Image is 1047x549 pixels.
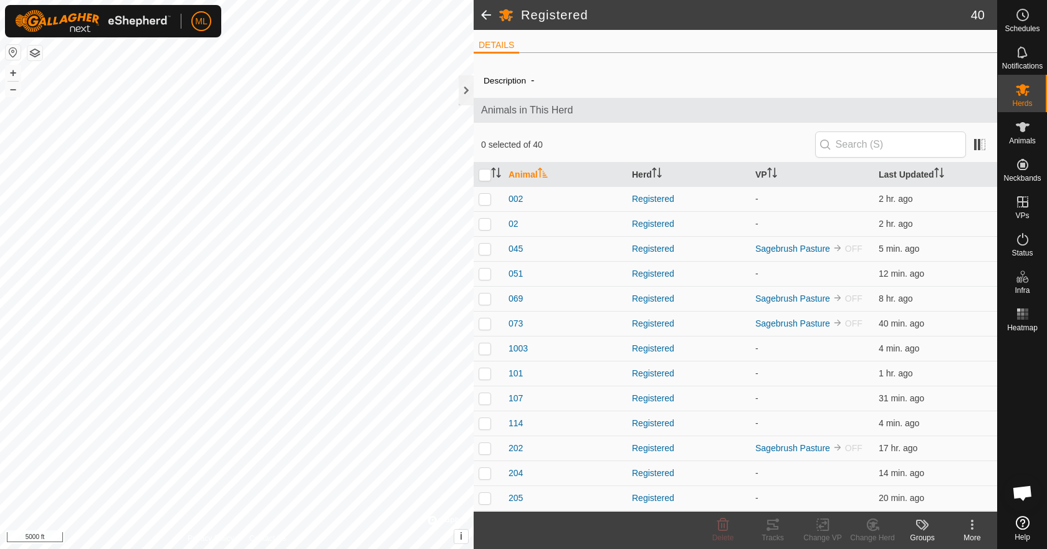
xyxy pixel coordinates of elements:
a: Help [998,511,1047,546]
span: 202 [509,442,523,455]
span: Oct 7, 2025, 1:06 PM [879,269,924,279]
span: Schedules [1005,25,1040,32]
a: Sagebrush Pasture [755,244,830,254]
span: 1003 [509,342,528,355]
th: Last Updated [874,163,997,187]
span: 114 [509,417,523,430]
img: to [833,318,843,328]
div: Registered [632,367,745,380]
span: Oct 7, 2025, 4:43 AM [879,294,913,303]
button: – [6,82,21,97]
app-display-virtual-paddock-transition: - [755,468,758,478]
span: OFF [845,294,863,303]
span: OFF [845,318,863,328]
span: 40 [971,6,985,24]
span: Oct 7, 2025, 10:53 AM [879,194,913,204]
span: Oct 6, 2025, 7:26 PM [879,443,917,453]
span: Infra [1015,287,1030,294]
button: i [454,530,468,543]
span: Status [1011,249,1033,257]
div: Registered [632,392,745,405]
span: VPs [1015,212,1029,219]
div: Registered [632,242,745,255]
div: Registered [632,267,745,280]
span: 107 [509,392,523,405]
th: Herd [627,163,750,187]
span: Oct 7, 2025, 1:15 PM [879,343,919,353]
app-display-virtual-paddock-transition: - [755,418,758,428]
div: Registered [632,193,745,206]
label: Description [484,76,526,85]
app-display-virtual-paddock-transition: - [755,343,758,353]
p-sorticon: Activate to sort [767,169,777,179]
app-display-virtual-paddock-transition: - [755,493,758,503]
span: 0 selected of 40 [481,138,815,151]
a: Sagebrush Pasture [755,443,830,453]
span: Notifications [1002,62,1043,70]
div: Registered [632,292,745,305]
span: Heatmap [1007,324,1038,332]
img: to [833,243,843,253]
span: Oct 7, 2025, 12:38 PM [879,318,924,328]
app-display-virtual-paddock-transition: - [755,219,758,229]
span: 051 [509,267,523,280]
span: 073 [509,317,523,330]
a: Privacy Policy [188,533,234,544]
div: Registered [632,492,745,505]
app-display-virtual-paddock-transition: - [755,269,758,279]
p-sorticon: Activate to sort [491,169,501,179]
a: Sagebrush Pasture [755,318,830,328]
span: Oct 7, 2025, 1:14 PM [879,244,919,254]
span: Oct 7, 2025, 12:47 PM [879,393,924,403]
div: Registered [632,467,745,480]
span: 02 [509,217,519,231]
span: Help [1015,533,1030,541]
app-display-virtual-paddock-transition: - [755,393,758,403]
div: Change VP [798,532,848,543]
span: Oct 7, 2025, 12:07 PM [879,368,913,378]
div: Registered [632,342,745,355]
div: Registered [632,442,745,455]
span: 205 [509,492,523,505]
span: ML [195,15,207,28]
span: Delete [712,533,734,542]
span: Oct 7, 2025, 12:58 PM [879,493,924,503]
div: Registered [632,217,745,231]
div: Registered [632,417,745,430]
span: OFF [845,244,863,254]
app-display-virtual-paddock-transition: - [755,368,758,378]
img: to [833,442,843,452]
a: Sagebrush Pasture [755,294,830,303]
div: Tracks [748,532,798,543]
button: + [6,65,21,80]
span: OFF [845,443,863,453]
div: Groups [897,532,947,543]
img: Gallagher Logo [15,10,171,32]
p-sorticon: Activate to sort [934,169,944,179]
div: Change Herd [848,532,897,543]
a: Contact Us [249,533,286,544]
span: Animals [1009,137,1036,145]
div: Registered [632,317,745,330]
div: More [947,532,997,543]
span: i [460,531,462,542]
th: VP [750,163,874,187]
span: Animals in This Herd [481,103,990,118]
p-sorticon: Activate to sort [652,169,662,179]
button: Map Layers [27,45,42,60]
app-display-virtual-paddock-transition: - [755,194,758,204]
img: to [833,293,843,303]
h2: Registered [521,7,971,22]
input: Search (S) [815,131,966,158]
span: Oct 7, 2025, 1:15 PM [879,418,919,428]
span: 204 [509,467,523,480]
button: Reset Map [6,45,21,60]
span: 101 [509,367,523,380]
p-sorticon: Activate to sort [538,169,548,179]
span: 069 [509,292,523,305]
span: Neckbands [1003,174,1041,182]
th: Animal [504,163,627,187]
span: 002 [509,193,523,206]
span: 045 [509,242,523,255]
span: - [526,70,539,90]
